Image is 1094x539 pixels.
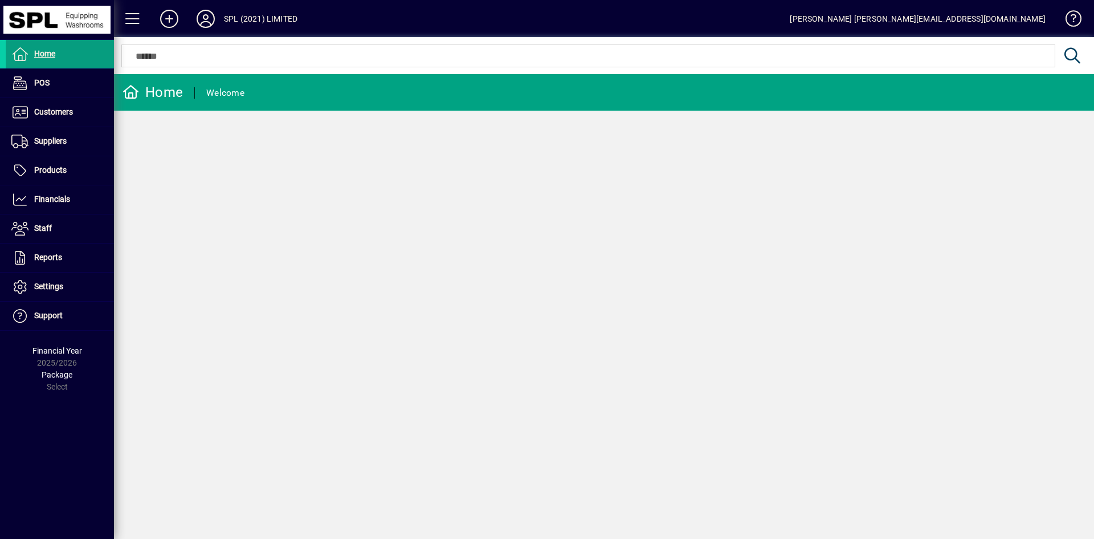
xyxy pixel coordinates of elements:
[6,244,114,272] a: Reports
[6,69,114,98] a: POS
[151,9,187,29] button: Add
[123,83,183,102] div: Home
[6,127,114,156] a: Suppliers
[42,370,72,379] span: Package
[6,98,114,127] a: Customers
[34,49,55,58] span: Home
[34,224,52,233] span: Staff
[34,282,63,291] span: Settings
[6,185,114,214] a: Financials
[34,194,70,204] span: Financials
[6,156,114,185] a: Products
[34,253,62,262] span: Reports
[34,165,67,175] span: Products
[224,10,297,28] div: SPL (2021) LIMITED
[34,136,67,145] span: Suppliers
[790,10,1046,28] div: [PERSON_NAME] [PERSON_NAME][EMAIL_ADDRESS][DOMAIN_NAME]
[6,302,114,330] a: Support
[34,311,63,320] span: Support
[34,78,50,87] span: POS
[34,107,73,116] span: Customers
[187,9,224,29] button: Profile
[6,214,114,243] a: Staff
[206,84,244,102] div: Welcome
[32,346,82,355] span: Financial Year
[1057,2,1080,39] a: Knowledge Base
[6,273,114,301] a: Settings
